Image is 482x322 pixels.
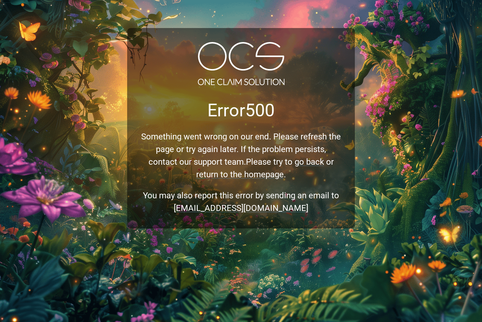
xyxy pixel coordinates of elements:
p: Error [141,102,341,119]
span: 500 [245,100,275,121]
a: [EMAIL_ADDRESS][DOMAIN_NAME] [174,203,308,213]
p: You may also report this error by sending an email to [141,189,341,214]
a: go back [295,157,324,167]
p: Something went wrong on our end. Please refresh the page or try again later. If the problem persi... [141,119,341,189]
a: return to the homepage [196,170,284,179]
img: Logo [198,42,284,85]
